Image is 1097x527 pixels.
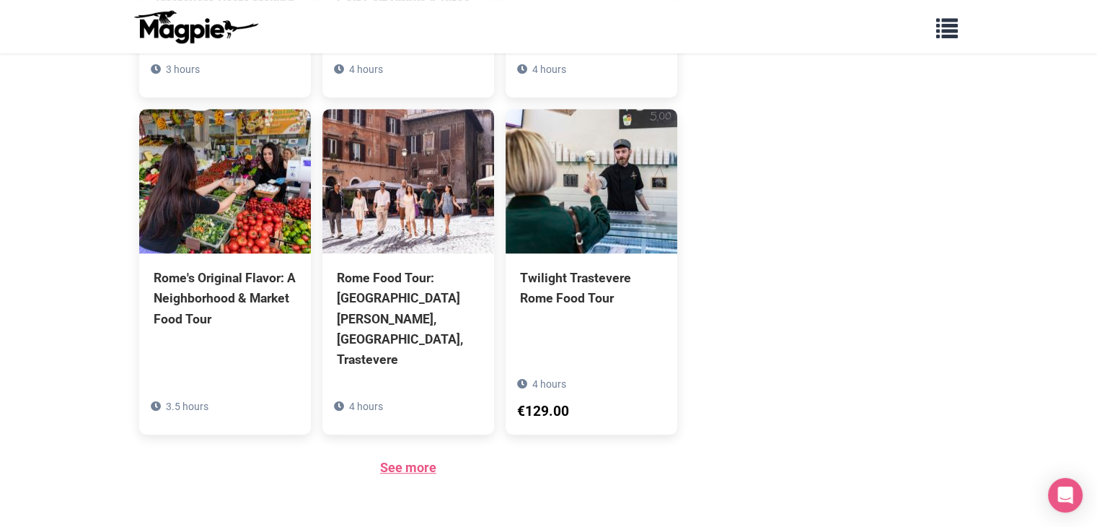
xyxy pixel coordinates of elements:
a: Rome Food Tour: [GEOGRAPHIC_DATA][PERSON_NAME], [GEOGRAPHIC_DATA], Trastevere 4 hours [322,109,494,435]
a: Rome's Original Flavor: A Neighborhood & Market Food Tour 3.5 hours [139,109,311,393]
img: logo-ab69f6fb50320c5b225c76a69d11143b.png [131,9,260,44]
div: Rome's Original Flavor: A Neighborhood & Market Food Tour [154,268,296,328]
div: Open Intercom Messenger [1048,478,1083,513]
img: Twilight Trastevere Rome Food Tour [506,109,677,253]
span: 4 hours [532,64,566,75]
img: Rome Food Tour: Campo de Fiori, Jewish Ghetto, Trastevere [322,109,494,253]
div: Rome Food Tour: [GEOGRAPHIC_DATA][PERSON_NAME], [GEOGRAPHIC_DATA], Trastevere [337,268,480,370]
a: Twilight Trastevere Rome Food Tour 4 hours €129.00 [506,109,677,373]
div: €129.00 [517,401,569,423]
div: Twilight Trastevere Rome Food Tour [520,268,663,308]
span: 4 hours [349,64,383,75]
span: 4 hours [349,401,383,412]
span: 4 hours [532,378,566,390]
a: See more [380,460,436,475]
span: 3 hours [166,64,200,75]
span: 3.5 hours [166,401,208,412]
img: Rome's Original Flavor: A Neighborhood & Market Food Tour [139,109,311,253]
